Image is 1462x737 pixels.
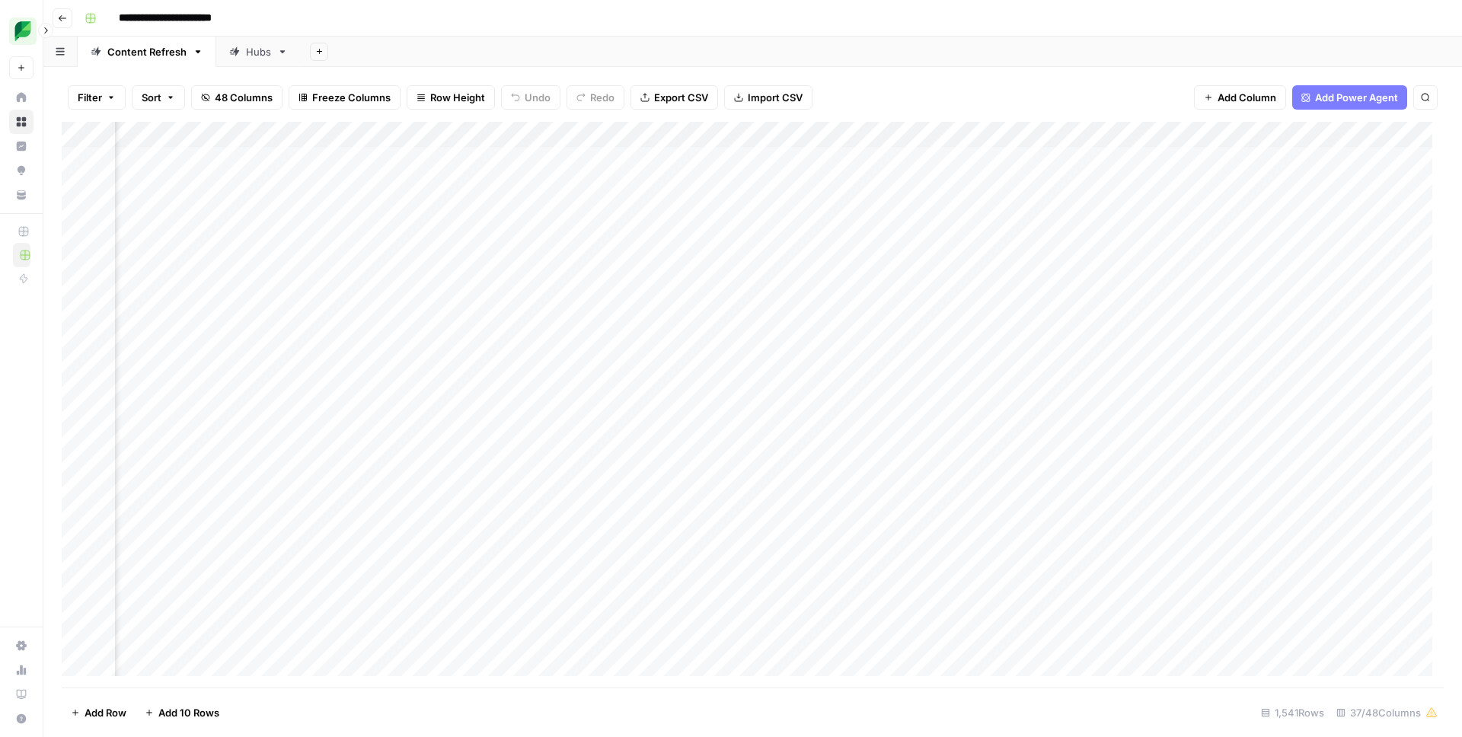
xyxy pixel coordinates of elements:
button: Add Column [1194,85,1286,110]
button: Add 10 Rows [136,700,228,725]
a: Home [9,85,34,110]
button: Workspace: SproutSocial [9,12,34,50]
button: Add Power Agent [1292,85,1407,110]
span: Freeze Columns [312,90,391,105]
button: Undo [501,85,560,110]
img: SproutSocial Logo [9,18,37,45]
button: Import CSV [724,85,812,110]
a: Insights [9,134,34,158]
div: Hubs [246,44,271,59]
span: Redo [590,90,614,105]
a: Learning Hub [9,682,34,707]
button: 48 Columns [191,85,283,110]
span: Export CSV [654,90,708,105]
button: Add Row [62,700,136,725]
button: Redo [567,85,624,110]
a: Settings [9,633,34,658]
button: Sort [132,85,185,110]
span: Import CSV [748,90,803,105]
button: Row Height [407,85,495,110]
div: Content Refresh [107,44,187,59]
a: Opportunities [9,158,34,183]
a: Usage [9,658,34,682]
span: Add Power Agent [1315,90,1398,105]
a: Your Data [9,183,34,207]
a: Browse [9,110,34,134]
span: Undo [525,90,551,105]
span: Add 10 Rows [158,705,219,720]
button: Freeze Columns [289,85,401,110]
button: Export CSV [630,85,718,110]
span: Row Height [430,90,485,105]
span: Add Column [1218,90,1276,105]
span: Sort [142,90,161,105]
div: 1,541 Rows [1255,700,1330,725]
span: 48 Columns [215,90,273,105]
span: Add Row [85,705,126,720]
a: Hubs [216,37,301,67]
a: Content Refresh [78,37,216,67]
span: Filter [78,90,102,105]
button: Help + Support [9,707,34,731]
button: Filter [68,85,126,110]
div: 37/48 Columns [1330,700,1444,725]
